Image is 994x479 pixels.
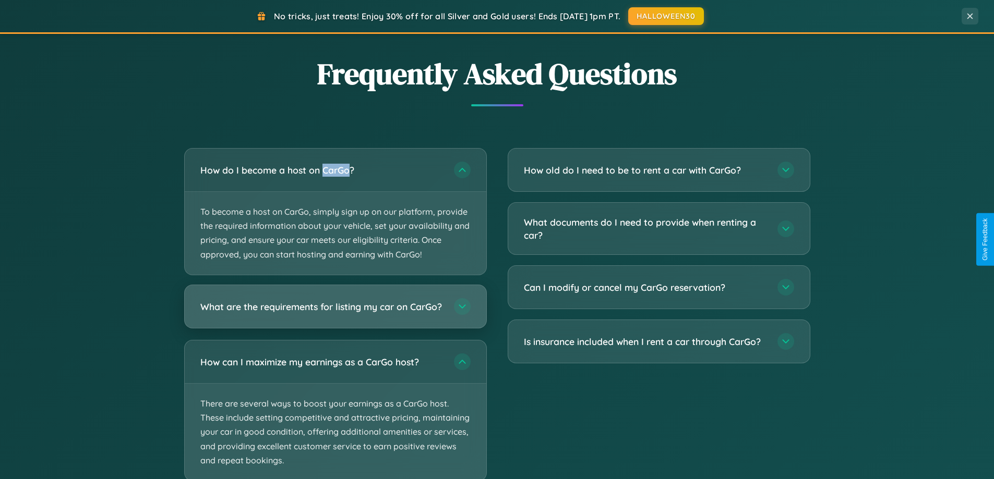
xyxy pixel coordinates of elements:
[628,7,704,25] button: HALLOWEEN30
[185,192,486,275] p: To become a host on CarGo, simply sign up on our platform, provide the required information about...
[524,281,767,294] h3: Can I modify or cancel my CarGo reservation?
[524,216,767,241] h3: What documents do I need to provide when renting a car?
[274,11,620,21] span: No tricks, just treats! Enjoy 30% off for all Silver and Gold users! Ends [DATE] 1pm PT.
[200,300,444,313] h3: What are the requirements for listing my car on CarGo?
[184,54,810,94] h2: Frequently Asked Questions
[200,355,444,368] h3: How can I maximize my earnings as a CarGo host?
[200,164,444,177] h3: How do I become a host on CarGo?
[981,218,989,261] div: Give Feedback
[524,335,767,348] h3: Is insurance included when I rent a car through CarGo?
[524,164,767,177] h3: How old do I need to be to rent a car with CarGo?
